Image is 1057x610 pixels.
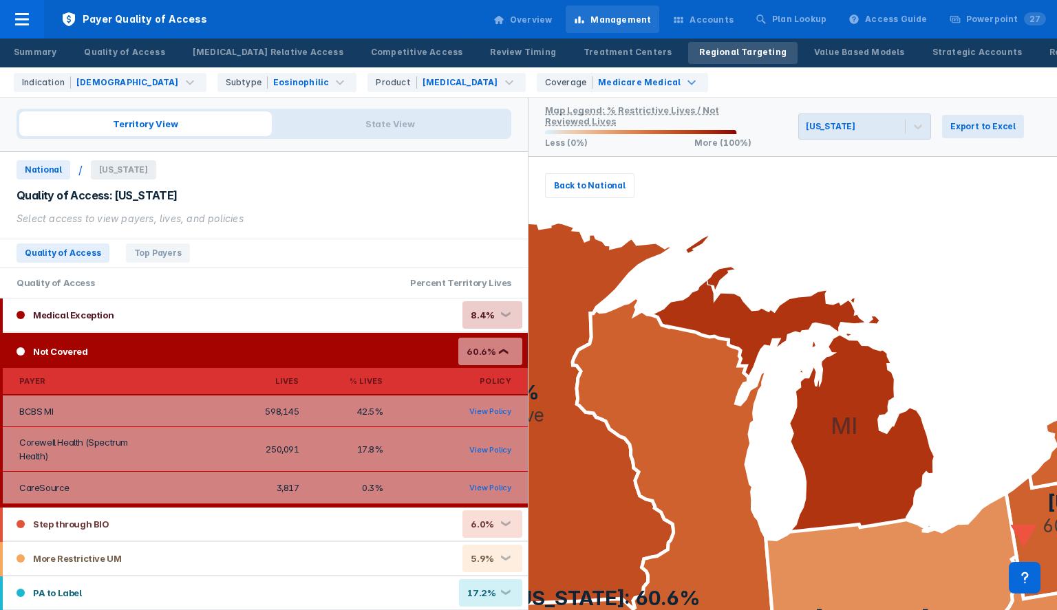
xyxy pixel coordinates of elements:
a: Summary [3,42,67,64]
td: 42.5% [308,395,392,427]
div: 17.2% [467,587,495,598]
div: 6.0% [471,519,495,530]
div: 8.4% [471,309,495,320]
div: Payer [19,376,147,386]
div: [MEDICAL_DATA] [423,76,498,89]
div: Quality of Access: [US_STATE] [17,188,511,203]
div: Competitive Access [371,46,463,58]
div: Coverage [545,76,593,89]
p: More (100%) [694,138,751,148]
button: Export to Excel [942,115,1024,138]
div: Indication [22,76,71,89]
span: Top Payers [126,243,190,263]
div: Treatment Centers [584,46,672,58]
td: 250,091 [155,427,307,472]
a: Value Based Models [803,42,916,64]
div: Medicare Medical [598,76,681,89]
a: Review Timing [479,42,567,64]
div: Value Based Models [814,46,905,58]
button: Back to National [545,173,634,198]
div: [US_STATE] [806,121,855,131]
div: Quality of Access [84,46,164,58]
a: Treatment Centers [573,42,683,64]
div: Strategic Accounts [932,46,1023,58]
div: Map Legend: % Restrictive Lives / Not Reviewed Lives [545,105,719,127]
div: 5.9% [471,553,495,564]
div: Overview [510,14,553,26]
div: PA to Label [8,586,82,600]
div: Subtype [226,76,268,89]
span: 27 [1024,12,1046,25]
div: More Restrictive UM [8,552,121,565]
div: Plan Lookup [772,13,826,25]
span: Quality of Access [17,243,109,263]
a: [MEDICAL_DATA] Relative Access [182,42,354,64]
div: Contact Support [1009,562,1040,593]
a: Overview [485,6,561,33]
div: [DEMOGRAPHIC_DATA] [76,76,179,89]
div: ❮ [500,589,511,597]
div: Product [376,76,416,89]
span: Export to Excel [950,120,1016,133]
div: Management [590,14,651,26]
div: ❮ [500,348,511,356]
a: View Policy [469,445,511,455]
div: Review Timing [490,46,556,58]
div: % Lives [316,376,383,386]
a: Strategic Accounts [921,42,1034,64]
div: Accounts [690,14,734,26]
div: [MEDICAL_DATA] Relative Access [193,46,343,58]
span: National [17,160,70,179]
div: 60.6% [467,346,495,357]
div: Not Covered [8,345,88,358]
span: Back to National [554,179,626,192]
td: Corewell Health (Spectrum Health) [3,427,155,472]
div: Select access to view payers, lives, and policies [17,211,511,226]
div: Regional Targeting [699,46,787,58]
a: Competitive Access [360,42,474,64]
span: State View [272,111,509,136]
div: Powerpoint [966,13,1046,25]
td: BCBS MI [3,395,155,427]
td: 17.8% [308,427,392,472]
text: 69.8% More Restrictive [344,405,544,426]
td: 0.3% [308,472,392,503]
a: View Policy [469,406,511,416]
div: Access Guide [865,13,927,25]
span: Territory View [19,111,272,136]
div: Eosinophilic [273,76,329,89]
div: Medical Exception [8,308,114,322]
a: Accounts [665,6,742,33]
text: [US_STATE]: 69.8% [349,380,540,404]
div: Step through BIO [8,517,109,531]
td: 3,817 [155,472,307,503]
a: Regional Targeting [688,42,798,64]
p: Less (0%) [545,138,588,148]
div: ❮ [500,312,511,319]
div: Policy [400,376,511,386]
a: Management [566,6,659,33]
div: / [78,163,83,177]
div: Lives [163,376,299,386]
a: Quality of Access [73,42,175,64]
div: Summary [14,46,56,58]
a: View Policy [469,483,511,493]
div: ❮ [500,521,511,528]
text: [US_STATE]: 60.6% [510,585,701,610]
span: [US_STATE] [91,160,156,179]
td: CareSource [3,472,155,503]
div: ❮ [500,555,511,563]
div: Percent Territory Lives [394,268,528,298]
td: 598,145 [155,395,307,427]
